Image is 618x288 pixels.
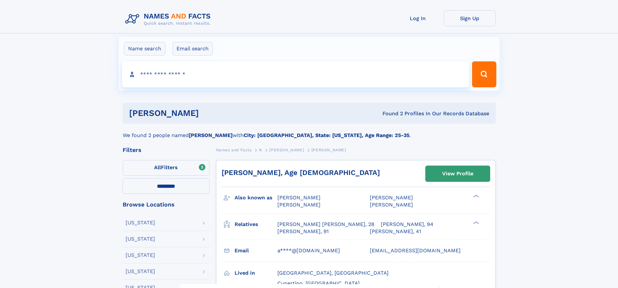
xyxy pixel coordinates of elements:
[277,270,389,276] span: [GEOGRAPHIC_DATA], [GEOGRAPHIC_DATA]
[126,220,155,225] div: [US_STATE]
[126,269,155,274] div: [US_STATE]
[235,268,277,279] h3: Lived in
[235,219,277,230] h3: Relatives
[126,236,155,242] div: [US_STATE]
[392,10,444,26] a: Log In
[269,148,304,152] span: [PERSON_NAME]
[123,202,210,207] div: Browse Locations
[444,10,496,26] a: Sign Up
[123,10,216,28] img: Logo Names and Facts
[472,61,496,87] button: Search Button
[126,253,155,258] div: [US_STATE]
[259,148,262,152] span: N
[123,124,496,139] div: We found 2 people named with .
[123,160,210,176] label: Filters
[244,132,409,138] b: City: [GEOGRAPHIC_DATA], State: [US_STATE], Age Range: 25-35
[277,221,374,228] a: [PERSON_NAME] [PERSON_NAME], 28
[370,247,461,254] span: [EMAIL_ADDRESS][DOMAIN_NAME]
[291,110,489,117] div: Found 2 Profiles In Our Records Database
[235,192,277,203] h3: Also known as
[277,228,329,235] a: [PERSON_NAME], 91
[123,147,210,153] div: Filters
[124,42,165,56] label: Name search
[269,146,304,154] a: [PERSON_NAME]
[311,148,346,152] span: [PERSON_NAME]
[277,194,321,201] span: [PERSON_NAME]
[381,221,433,228] a: [PERSON_NAME], 94
[172,42,213,56] label: Email search
[472,220,479,225] div: ❯
[259,146,262,154] a: N
[222,169,380,177] a: [PERSON_NAME], Age [DEMOGRAPHIC_DATA]
[277,202,321,208] span: [PERSON_NAME]
[129,109,291,117] h1: [PERSON_NAME]
[189,132,233,138] b: [PERSON_NAME]
[216,146,252,154] a: Names and Facts
[235,245,277,256] h3: Email
[426,166,490,182] a: View Profile
[370,194,413,201] span: [PERSON_NAME]
[122,61,469,87] input: search input
[442,166,473,181] div: View Profile
[370,228,421,235] a: [PERSON_NAME], 41
[472,194,479,198] div: ❯
[154,164,161,170] span: All
[370,202,413,208] span: [PERSON_NAME]
[277,280,360,286] span: Cupertino, [GEOGRAPHIC_DATA]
